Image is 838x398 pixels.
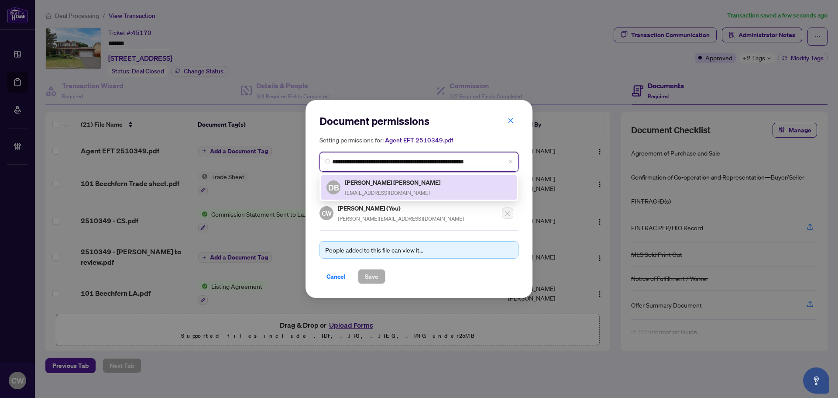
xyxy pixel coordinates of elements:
span: DB [328,181,339,194]
h5: Setting permissions for: [319,135,519,145]
span: [EMAIL_ADDRESS][DOMAIN_NAME] [345,190,430,196]
h5: [PERSON_NAME] [PERSON_NAME] [345,177,442,187]
button: Open asap [803,367,829,394]
img: search_icon [325,159,330,164]
span: [PERSON_NAME][EMAIL_ADDRESS][DOMAIN_NAME] [338,215,464,222]
h2: Document permissions [319,114,519,128]
span: Cancel [326,270,346,284]
span: close [508,118,514,124]
h5: [PERSON_NAME] (You) [338,203,464,213]
span: close [508,159,513,164]
button: Save [358,269,385,284]
div: People added to this file can view it... [325,245,513,255]
span: CW [321,208,332,218]
span: Agent EFT 2510349.pdf [385,136,453,144]
button: Cancel [319,269,353,284]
